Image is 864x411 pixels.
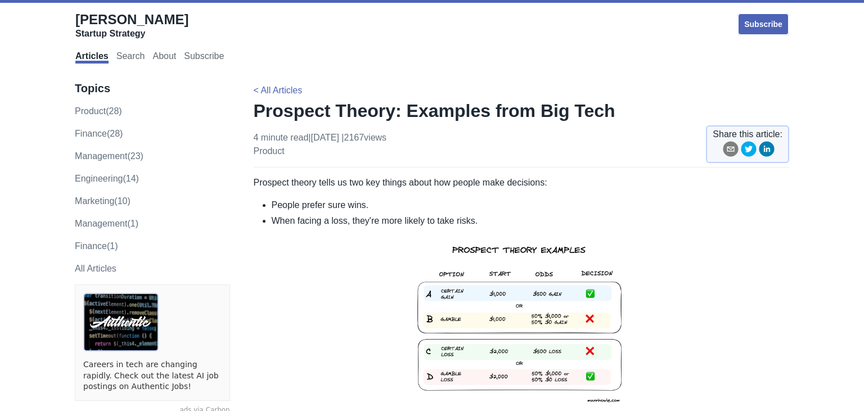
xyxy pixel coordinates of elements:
img: ads via Carbon [83,293,159,351]
p: 4 minute read | [DATE] [254,131,387,158]
a: management(23) [75,151,143,161]
a: Search [116,51,145,64]
a: product(28) [75,106,122,116]
a: Management(1) [75,219,138,228]
button: twitter [741,141,757,161]
a: engineering(14) [75,174,139,183]
button: linkedin [759,141,775,161]
a: product [254,146,285,156]
a: Subscribe [737,13,789,35]
a: Subscribe [184,51,224,64]
span: | 2167 views [341,133,386,142]
h1: Prospect Theory: Examples from Big Tech [254,100,789,122]
li: When facing a loss, they're more likely to take risks. [272,214,789,228]
div: Startup Strategy [75,28,188,39]
a: Careers in tech are changing rapidly. Check out the latest AI job postings on Authentic Jobs! [83,359,221,392]
li: People prefer sure wins. [272,198,789,212]
a: Articles [75,51,109,64]
span: [PERSON_NAME] [75,12,188,27]
a: marketing(10) [75,196,130,206]
p: Prospect theory tells us two key things about how people make decisions: [254,176,789,189]
a: finance(28) [75,129,123,138]
a: All Articles [75,264,116,273]
h3: Topics [75,82,229,96]
a: About [152,51,176,64]
span: Share this article: [713,128,782,141]
a: Finance(1) [75,241,118,251]
img: prospect_theory_examples [404,237,639,411]
a: < All Articles [254,85,303,95]
button: email [723,141,739,161]
a: [PERSON_NAME]Startup Strategy [75,11,188,39]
